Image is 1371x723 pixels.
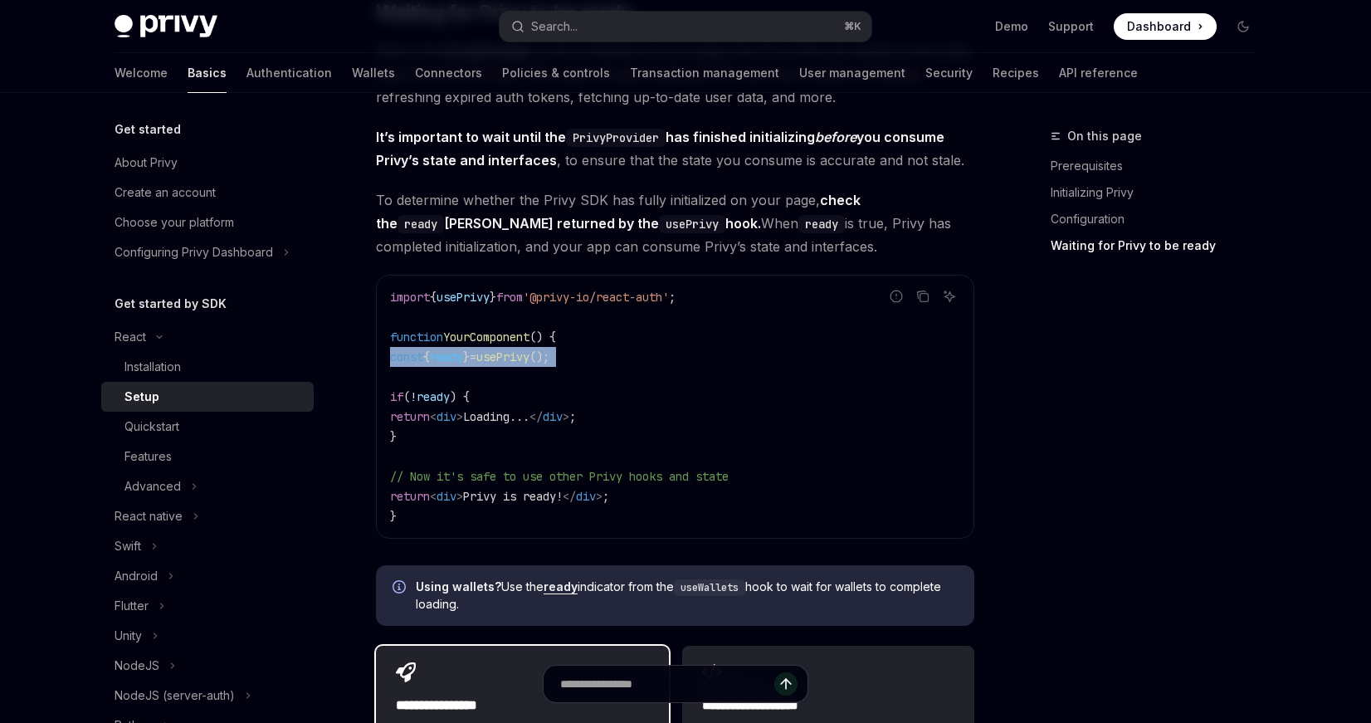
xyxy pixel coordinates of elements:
button: Android [101,561,314,591]
input: Ask a question... [560,666,774,702]
a: Welcome [115,53,168,93]
span: Use the indicator from the hook to wait for wallets to complete loading. [416,579,958,613]
button: Send message [774,672,798,696]
span: div [543,409,563,424]
span: () { [529,330,556,344]
div: NodeJS [115,656,159,676]
span: // Now it's safe to use other Privy hooks and state [390,469,729,484]
button: React native [101,501,314,531]
span: div [437,409,456,424]
a: Waiting for Privy to be ready [1051,232,1270,259]
div: Create an account [115,183,216,203]
div: NodeJS (server-auth) [115,686,235,706]
span: } [490,290,496,305]
a: Authentication [246,53,332,93]
span: > [456,489,463,504]
span: ; [603,489,609,504]
span: } [390,429,397,444]
span: '@privy-io/react-auth' [523,290,669,305]
div: Advanced [124,476,181,496]
button: Unity [101,621,314,651]
span: > [456,409,463,424]
div: Quickstart [124,417,179,437]
span: To determine whether the Privy SDK has fully initialized on your page, When is true, Privy has co... [376,188,974,258]
a: User management [799,53,905,93]
span: } [463,349,470,364]
span: ⌘ K [844,20,861,33]
span: usePrivy [437,290,490,305]
a: Choose your platform [101,208,314,237]
button: NodeJS [101,651,314,681]
span: Privy is ready! [463,489,563,504]
code: ready [398,215,444,233]
h5: Get started by SDK [115,294,227,314]
span: { [430,290,437,305]
span: </ [563,489,576,504]
span: On this page [1067,126,1142,146]
div: Features [124,447,172,467]
code: ready [798,215,845,233]
a: Wallets [352,53,395,93]
code: PrivyProvider [566,129,666,147]
button: Copy the contents from the code block [912,286,934,307]
span: > [563,409,569,424]
div: Swift [115,536,141,556]
span: </ [529,409,543,424]
div: React [115,327,146,347]
span: return [390,489,430,504]
a: Create an account [101,178,314,208]
svg: Info [393,580,409,597]
span: , to ensure that the state you consume is accurate and not stale. [376,125,974,172]
span: const [390,349,423,364]
span: YourComponent [443,330,529,344]
span: > [596,489,603,504]
a: Prerequisites [1051,153,1270,179]
span: = [470,349,476,364]
a: About Privy [101,148,314,178]
a: Dashboard [1114,13,1217,40]
span: } [390,509,397,524]
a: Recipes [993,53,1039,93]
div: Installation [124,357,181,377]
div: Flutter [115,596,149,616]
div: Setup [124,387,159,407]
h5: Get started [115,120,181,139]
a: API reference [1059,53,1138,93]
a: Basics [188,53,227,93]
a: Connectors [415,53,482,93]
button: Configuring Privy Dashboard [101,237,314,267]
button: Ask AI [939,286,960,307]
a: Initializing Privy [1051,179,1270,206]
button: Advanced [101,471,314,501]
span: ; [669,290,676,305]
em: before [815,129,856,145]
span: div [576,489,596,504]
span: ready [417,389,450,404]
div: React native [115,506,183,526]
div: Choose your platform [115,213,234,232]
button: Swift [101,531,314,561]
strong: Using wallets? [416,579,501,594]
span: < [430,409,437,424]
span: ready [430,349,463,364]
button: Flutter [101,591,314,621]
span: from [496,290,523,305]
a: Security [925,53,973,93]
button: Search...⌘K [500,12,871,42]
a: ready [544,579,578,594]
a: Support [1048,18,1094,35]
div: Search... [531,17,578,37]
span: div [437,489,456,504]
button: Report incorrect code [886,286,907,307]
div: About Privy [115,153,178,173]
span: return [390,409,430,424]
div: Android [115,566,158,586]
span: Loading... [463,409,529,424]
a: Quickstart [101,412,314,442]
span: function [390,330,443,344]
span: import [390,290,430,305]
button: React [101,322,314,352]
span: ) { [450,389,470,404]
span: ( [403,389,410,404]
div: Configuring Privy Dashboard [115,242,273,262]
